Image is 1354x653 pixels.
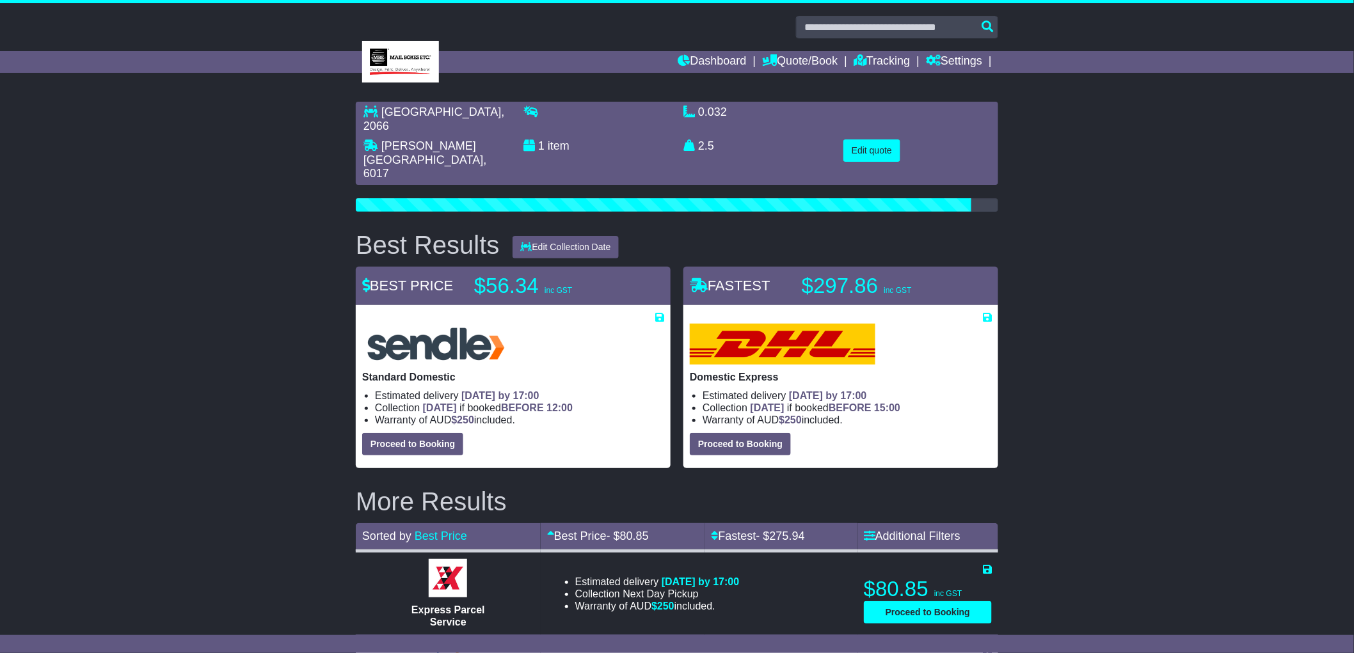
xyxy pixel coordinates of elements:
p: Domestic Express [690,371,992,383]
span: 275.94 [770,530,805,542]
img: Sendle: Standard Domestic [362,324,510,365]
span: item [548,139,569,152]
span: 0.032 [698,106,727,118]
span: 2.5 [698,139,714,152]
a: Fastest- $275.94 [712,530,805,542]
span: - $ [756,530,805,542]
span: [DATE] by 17:00 [662,576,740,587]
p: $297.86 [802,273,962,299]
span: [DATE] by 17:00 [789,390,867,401]
li: Collection [703,402,992,414]
span: Express Parcel Service [411,604,485,627]
li: Warranty of AUD included. [703,414,992,426]
li: Warranty of AUD included. [375,414,664,426]
span: , 6017 [363,153,486,180]
li: Estimated delivery [703,389,992,402]
h2: More Results [356,487,998,515]
a: Tracking [854,51,910,73]
li: Estimated delivery [375,389,664,402]
span: inc GST [934,589,962,598]
a: Dashboard [678,51,747,73]
img: DHL: Domestic Express [690,324,875,365]
span: FASTEST [690,278,770,294]
span: $ [779,414,802,425]
span: 15:00 [874,402,900,413]
span: inc GST [545,286,572,295]
span: [PERSON_NAME][GEOGRAPHIC_DATA] [363,139,483,166]
span: , 2066 [363,106,504,132]
span: $ [651,601,674,611]
p: $56.34 [474,273,634,299]
button: Proceed to Booking [864,601,992,624]
a: Quote/Book [762,51,838,73]
button: Edit quote [843,139,900,162]
span: [DATE] [423,402,457,413]
span: $ [451,414,474,425]
li: Collection [575,588,740,600]
span: if booked [751,402,900,413]
span: 12:00 [546,402,573,413]
p: $80.85 [864,576,992,602]
span: [DATE] by 17:00 [461,390,539,401]
span: BEFORE [501,402,544,413]
li: Warranty of AUD included. [575,600,740,612]
div: Best Results [349,231,506,259]
span: Sorted by [362,530,411,542]
span: [GEOGRAPHIC_DATA] [381,106,501,118]
span: BEST PRICE [362,278,453,294]
span: 250 [657,601,674,611]
span: if booked [423,402,573,413]
button: Edit Collection Date [513,236,619,258]
img: Border Express: Express Parcel Service [429,559,467,597]
span: [DATE] [751,402,785,413]
a: Best Price- $80.85 [547,530,649,542]
span: 1 [538,139,545,152]
span: 80.85 [620,530,649,542]
span: 250 [785,414,802,425]
p: Standard Domestic [362,371,664,383]
img: MBE Lane Cove [362,41,439,83]
li: Collection [375,402,664,414]
a: Settings [926,51,982,73]
span: BEFORE [829,402,872,413]
li: Estimated delivery [575,576,740,588]
span: 250 [457,414,474,425]
button: Proceed to Booking [362,433,463,455]
span: Next Day Pickup [623,588,699,599]
a: Additional Filters [864,530,960,542]
button: Proceed to Booking [690,433,791,455]
span: - $ [607,530,649,542]
a: Best Price [415,530,467,542]
span: inc GST [884,286,911,295]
